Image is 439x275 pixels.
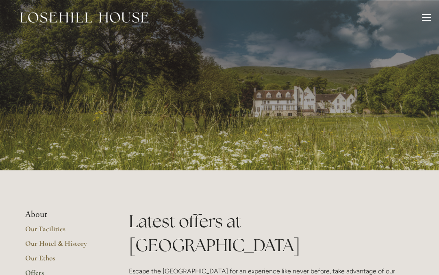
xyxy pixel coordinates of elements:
h1: Latest offers at [GEOGRAPHIC_DATA] [129,209,414,257]
li: About [25,209,103,220]
a: Our Facilities [25,224,103,239]
img: Losehill House [20,12,148,23]
a: Our Hotel & History [25,239,103,254]
a: Our Ethos [25,254,103,268]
